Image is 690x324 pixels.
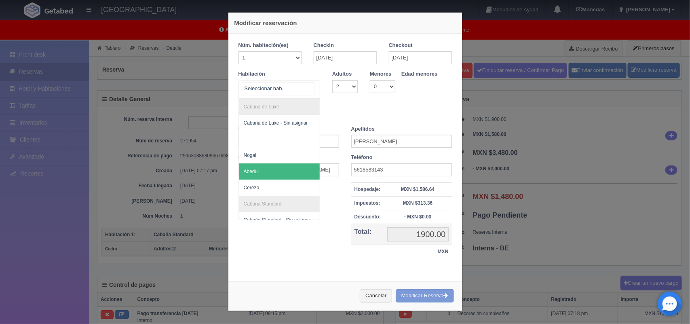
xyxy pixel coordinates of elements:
strong: MXN $1,586.64 [401,186,435,192]
label: Checkin [314,42,334,49]
input: DD-MM-AAAA [389,51,452,64]
input: Seleccionar hab. [242,82,315,95]
label: Habitación [238,70,265,78]
label: Edad menores [401,70,438,78]
th: Impuestos: [351,196,384,210]
th: Hospedaje: [351,182,384,196]
label: Adultos [332,70,352,78]
label: Apellidos [351,125,375,133]
strong: MXN [438,249,449,254]
strong: MXN $313.36 [403,200,433,206]
span: Cerezo [244,185,260,191]
label: Menores [370,70,391,78]
span: Cabaña Standard - Sin asignar [244,217,310,223]
th: Total: [351,224,384,245]
label: Núm. habitación(es) [238,42,289,49]
input: DD-MM-AAAA [314,51,377,64]
span: Abedul [244,169,259,174]
h4: Modificar reservación [234,19,456,27]
span: Cabaña de Luxe - Sin asignar [244,120,308,126]
legend: Datos del Cliente [238,105,452,117]
button: Cancelar [360,289,392,303]
th: Descuento: [351,210,384,224]
label: Checkout [389,42,413,49]
label: Teléfono [351,154,373,161]
span: Nogal [244,152,256,158]
strong: - MXN $0.00 [404,214,431,220]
